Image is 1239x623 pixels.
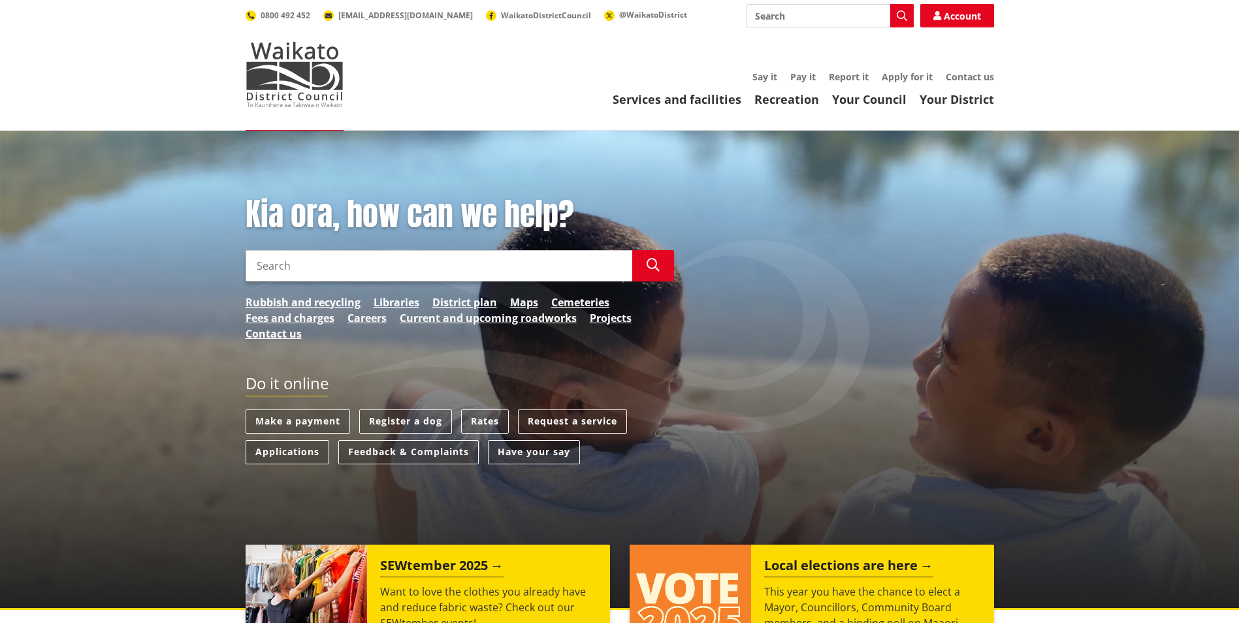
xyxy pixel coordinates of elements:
[551,295,609,310] a: Cemeteries
[590,310,632,326] a: Projects
[261,10,310,21] span: 0800 492 452
[790,71,816,83] a: Pay it
[338,440,479,464] a: Feedback & Complaints
[461,409,509,434] a: Rates
[1179,568,1226,615] iframe: Messenger Launcher
[246,10,310,21] a: 0800 492 452
[752,71,777,83] a: Say it
[604,9,687,20] a: @WaikatoDistrict
[323,10,473,21] a: [EMAIL_ADDRESS][DOMAIN_NAME]
[829,71,869,83] a: Report it
[246,440,329,464] a: Applications
[246,250,632,281] input: Search input
[246,374,329,397] h2: Do it online
[613,91,741,107] a: Services and facilities
[832,91,907,107] a: Your Council
[920,91,994,107] a: Your District
[246,42,344,107] img: Waikato District Council - Te Kaunihera aa Takiwaa o Waikato
[380,558,504,577] h2: SEWtember 2025
[518,409,627,434] a: Request a service
[374,295,419,310] a: Libraries
[920,4,994,27] a: Account
[764,558,933,577] h2: Local elections are here
[510,295,538,310] a: Maps
[338,10,473,21] span: [EMAIL_ADDRESS][DOMAIN_NAME]
[619,9,687,20] span: @WaikatoDistrict
[246,310,334,326] a: Fees and charges
[882,71,933,83] a: Apply for it
[246,196,674,234] h1: Kia ora, how can we help?
[246,409,350,434] a: Make a payment
[501,10,591,21] span: WaikatoDistrictCouncil
[432,295,497,310] a: District plan
[246,295,361,310] a: Rubbish and recycling
[747,4,914,27] input: Search input
[400,310,577,326] a: Current and upcoming roadworks
[946,71,994,83] a: Contact us
[347,310,387,326] a: Careers
[488,440,580,464] a: Have your say
[359,409,452,434] a: Register a dog
[246,326,302,342] a: Contact us
[486,10,591,21] a: WaikatoDistrictCouncil
[754,91,819,107] a: Recreation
